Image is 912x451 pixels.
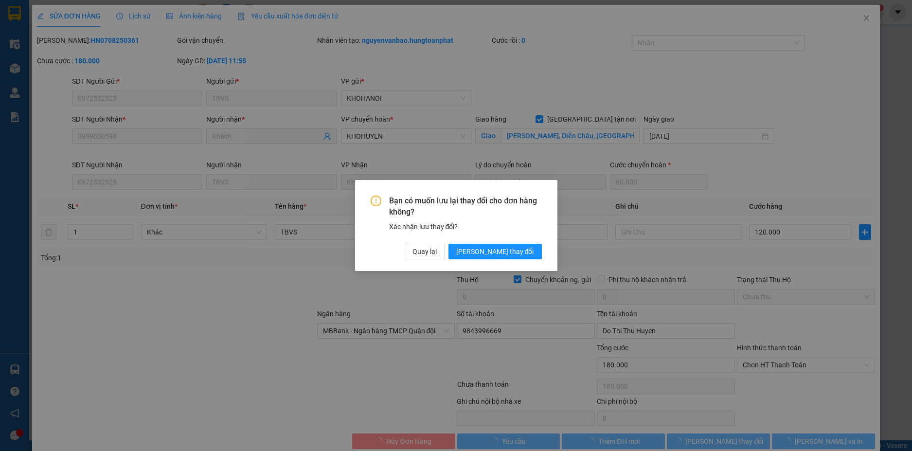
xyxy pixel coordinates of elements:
[448,244,542,259] button: [PERSON_NAME] thay đổi
[405,244,445,259] button: Quay lại
[456,246,534,257] span: [PERSON_NAME] thay đổi
[371,196,381,206] span: exclamation-circle
[389,221,542,232] div: Xác nhận lưu thay đổi?
[389,196,542,217] span: Bạn có muốn lưu lại thay đổi cho đơn hàng không?
[412,246,437,257] span: Quay lại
